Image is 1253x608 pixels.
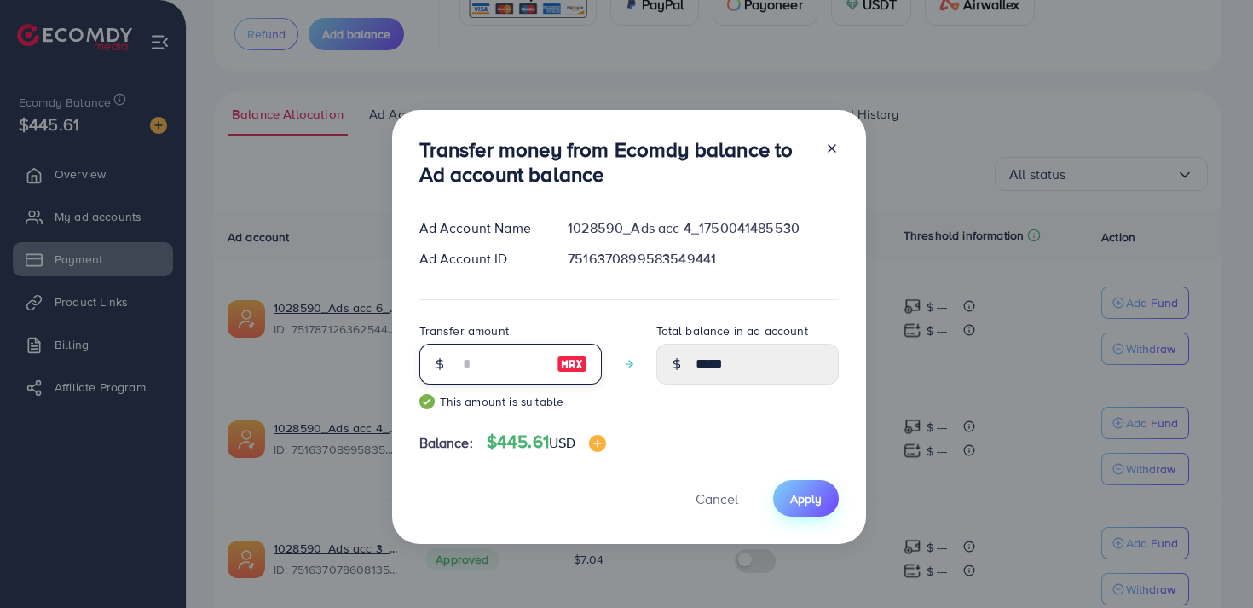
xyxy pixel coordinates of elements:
[790,490,822,507] span: Apply
[487,431,607,453] h4: $445.61
[656,322,808,339] label: Total balance in ad account
[557,354,587,374] img: image
[1181,531,1240,595] iframe: Chat
[419,393,602,410] small: This amount is suitable
[696,489,738,508] span: Cancel
[674,480,759,517] button: Cancel
[406,249,555,269] div: Ad Account ID
[419,137,811,187] h3: Transfer money from Ecomdy balance to Ad account balance
[419,394,435,409] img: guide
[773,480,839,517] button: Apply
[419,322,509,339] label: Transfer amount
[554,218,852,238] div: 1028590_Ads acc 4_1750041485530
[554,249,852,269] div: 7516370899583549441
[419,433,473,453] span: Balance:
[589,435,606,452] img: image
[549,433,575,452] span: USD
[406,218,555,238] div: Ad Account Name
